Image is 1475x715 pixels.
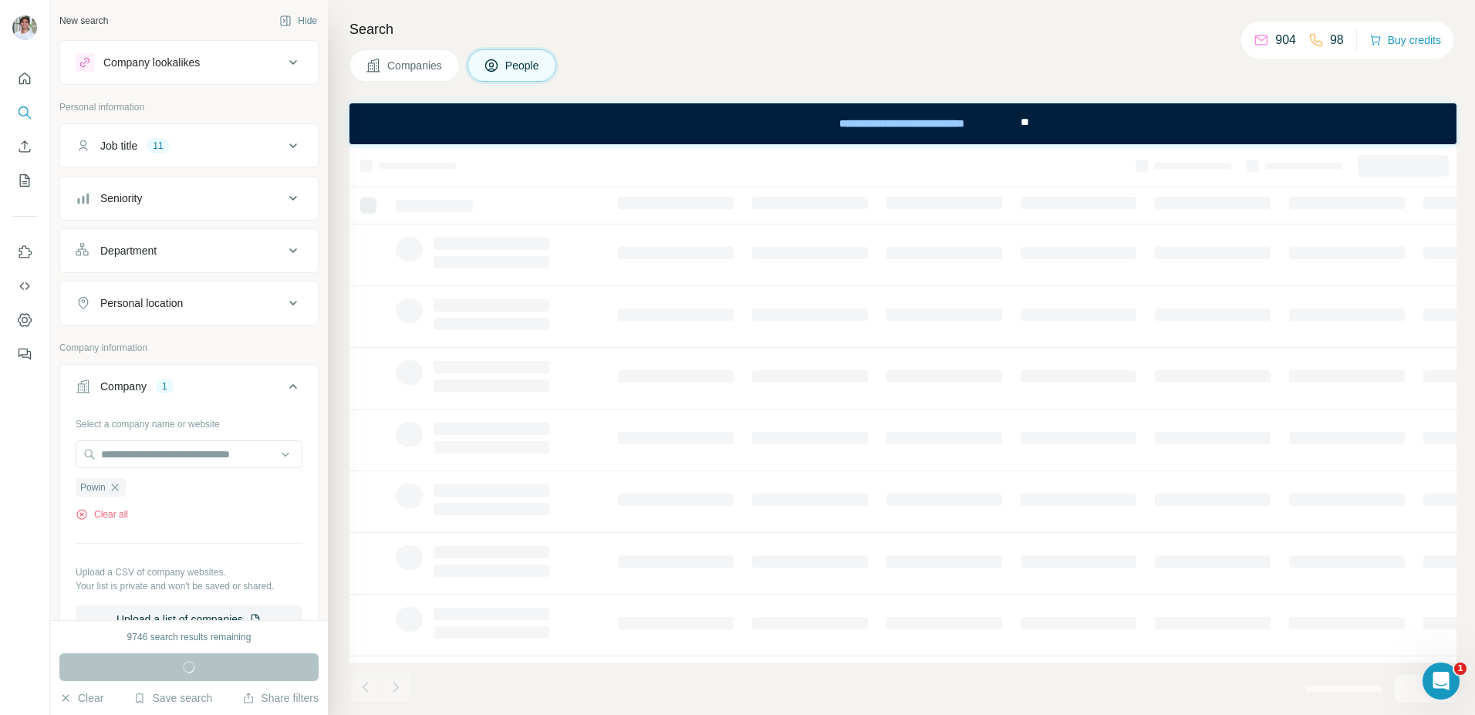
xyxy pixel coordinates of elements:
button: Buy credits [1369,29,1441,51]
p: 98 [1330,31,1344,49]
button: Clear all [76,508,128,521]
button: Hide [268,9,328,32]
button: Quick start [12,65,37,93]
button: Dashboard [12,306,37,334]
p: Company information [59,341,319,355]
iframe: Banner [349,103,1456,144]
button: Personal location [60,285,318,322]
iframe: Intercom live chat [1423,663,1460,700]
button: Enrich CSV [12,133,37,160]
div: Seniority [100,191,142,206]
div: Company [100,379,147,394]
div: Department [100,243,157,258]
h4: Search [349,19,1456,40]
div: 11 [147,139,169,153]
span: Companies [387,58,444,73]
button: Search [12,99,37,126]
p: Your list is private and won't be saved or shared. [76,579,302,593]
img: Avatar [12,15,37,40]
p: Upload a CSV of company websites. [76,565,302,579]
button: Share filters [242,690,319,706]
div: Personal location [100,295,183,311]
div: Company lookalikes [103,55,200,70]
div: 1 [156,379,174,393]
div: Job title [100,138,137,153]
div: Select a company name or website [76,411,302,431]
div: 9746 search results remaining [127,630,251,644]
button: Save search [133,690,212,706]
span: People [505,58,541,73]
button: Company1 [60,368,318,411]
button: Seniority [60,180,318,217]
button: Feedback [12,340,37,368]
button: Upload a list of companies [76,605,302,633]
button: Use Surfe on LinkedIn [12,238,37,266]
p: 904 [1275,31,1296,49]
button: Company lookalikes [60,44,318,81]
span: Powin [80,481,106,494]
button: Job title11 [60,127,318,164]
button: Department [60,232,318,269]
button: Use Surfe API [12,272,37,300]
p: Personal information [59,100,319,114]
span: 1 [1454,663,1467,675]
div: New search [59,14,108,28]
button: Clear [59,690,103,706]
button: My lists [12,167,37,194]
